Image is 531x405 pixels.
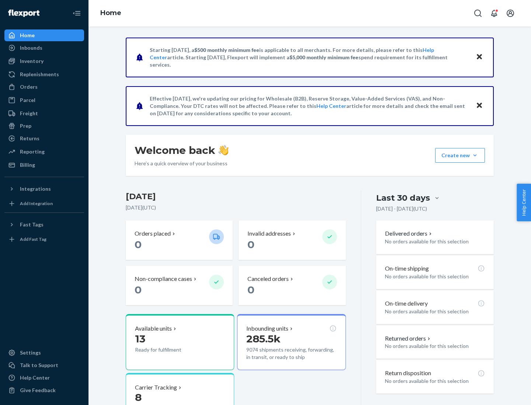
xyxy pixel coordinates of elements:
[4,372,84,384] a: Help Center
[4,146,84,158] a: Reporting
[135,283,142,296] span: 0
[385,264,429,273] p: On-time shipping
[247,238,254,251] span: 0
[135,383,177,392] p: Carrier Tracking
[135,346,203,353] p: Ready for fulfillment
[4,120,84,132] a: Prep
[239,221,346,260] button: Invalid addresses 0
[194,47,259,53] span: $500 monthly minimum fee
[376,192,430,204] div: Last 30 days
[385,299,428,308] p: On-time delivery
[20,32,35,39] div: Home
[487,6,502,21] button: Open notifications
[20,362,58,369] div: Talk to Support
[20,221,44,228] div: Fast Tags
[246,346,336,361] p: 9074 shipments receiving, forwarding, in transit, or ready to ship
[20,135,39,142] div: Returns
[20,185,51,193] div: Integrations
[150,95,469,117] p: Effective [DATE], we're updating our pricing for Wholesale (B2B), Reserve Storage, Value-Added Se...
[385,229,433,238] button: Delivered orders
[385,369,431,377] p: Return disposition
[100,9,121,17] a: Home
[20,96,35,104] div: Parcel
[4,68,84,80] a: Replenishments
[135,391,142,404] span: 8
[246,332,281,345] span: 285.5k
[4,108,84,119] a: Freight
[126,191,346,202] h3: [DATE]
[135,144,229,157] h1: Welcome back
[247,283,254,296] span: 0
[20,387,56,394] div: Give Feedback
[135,332,145,345] span: 13
[126,221,233,260] button: Orders placed 0
[247,275,289,283] p: Canceled orders
[20,161,35,169] div: Billing
[4,94,84,106] a: Parcel
[247,229,291,238] p: Invalid addresses
[20,83,38,91] div: Orders
[135,324,172,333] p: Available units
[4,159,84,171] a: Billing
[475,52,484,63] button: Close
[135,275,192,283] p: Non-compliance cases
[69,6,84,21] button: Close Navigation
[517,184,531,221] button: Help Center
[316,103,346,109] a: Help Center
[4,29,84,41] a: Home
[246,324,288,333] p: Inbounding units
[135,160,229,167] p: Here’s a quick overview of your business
[20,200,53,207] div: Add Integration
[126,314,234,370] button: Available units13Ready for fulfillment
[385,377,485,385] p: No orders available for this selection
[239,266,346,305] button: Canceled orders 0
[385,308,485,315] p: No orders available for this selection
[4,198,84,209] a: Add Integration
[4,219,84,230] button: Fast Tags
[503,6,518,21] button: Open account menu
[385,342,485,350] p: No orders available for this selection
[135,238,142,251] span: 0
[376,205,427,212] p: [DATE] - [DATE] ( UTC )
[4,359,84,371] a: Talk to Support
[4,55,84,67] a: Inventory
[20,44,42,52] div: Inbounds
[126,266,233,305] button: Non-compliance cases 0
[385,334,432,343] button: Returned orders
[4,183,84,195] button: Integrations
[385,238,485,245] p: No orders available for this selection
[435,148,485,163] button: Create new
[8,10,39,17] img: Flexport logo
[4,42,84,54] a: Inbounds
[20,122,31,130] div: Prep
[4,233,84,245] a: Add Fast Tag
[94,3,127,24] ol: breadcrumbs
[385,273,485,280] p: No orders available for this selection
[20,236,46,242] div: Add Fast Tag
[4,347,84,359] a: Settings
[20,71,59,78] div: Replenishments
[4,133,84,144] a: Returns
[20,148,45,155] div: Reporting
[20,374,50,381] div: Help Center
[475,101,484,111] button: Close
[20,57,44,65] div: Inventory
[4,81,84,93] a: Orders
[471,6,485,21] button: Open Search Box
[126,204,346,211] p: [DATE] ( UTC )
[20,349,41,356] div: Settings
[237,314,346,370] button: Inbounding units285.5k9074 shipments receiving, forwarding, in transit, or ready to ship
[20,110,38,117] div: Freight
[4,384,84,396] button: Give Feedback
[135,229,171,238] p: Orders placed
[150,46,469,68] p: Starting [DATE], a is applicable to all merchants. For more details, please refer to this article...
[218,145,229,155] img: hand-wave emoji
[289,54,358,60] span: $5,000 monthly minimum fee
